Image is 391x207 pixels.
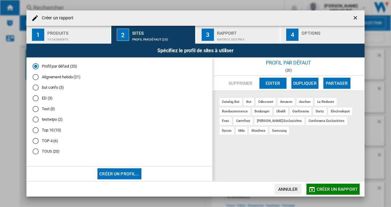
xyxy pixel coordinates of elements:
[313,107,326,115] div: darty
[328,107,352,115] div: electrodepot
[32,29,44,41] div: 1
[281,26,365,44] button: 4 Options
[33,74,206,80] md-radio-button: Alignement hebdo (21)
[219,127,234,135] div: dyson
[255,117,304,125] div: [PERSON_NAME] exclusivites
[236,127,247,135] div: mda
[244,98,254,106] div: but
[306,184,360,195] button: Créer un rapport
[202,29,214,41] div: 3
[234,117,253,125] div: carrefour
[323,78,350,89] button: Partager
[227,78,254,89] button: Supprimer
[256,98,276,106] div: cdiscount
[217,28,278,35] div: Rapport
[291,78,318,89] button: Dupliquer
[26,26,111,44] button: 1 Produits 14 segments
[111,26,196,44] button: 2 Sites Profil par défaut (20)
[33,85,206,91] md-radio-button: but confo (3)
[315,98,337,106] div: la redoute
[278,98,295,106] div: amazon
[47,28,108,35] div: Produits
[274,184,302,195] button: Annuler
[352,15,360,22] ng-md-icon: getI18NText('BUTTONS.CLOSE_DIALOG')
[33,64,206,69] md-radio-button: Profil par défaut (20)
[259,78,286,89] button: Editer
[306,117,347,125] div: conforama exclusivites
[33,138,206,144] md-radio-button: TOP 4 (6)
[249,127,268,135] div: moulinex
[33,127,206,133] md-radio-button: Top 10 (10)
[132,35,193,41] div: Profil par défaut (20)
[350,12,362,24] button: getI18NText('BUTTONS.CLOSE_DIALOG')
[117,29,129,41] div: 2
[33,117,206,123] md-radio-button: testwrpo (2)
[274,107,288,115] div: ubaldi
[26,44,365,57] div: Spécifiez le profil de sites à utiliser
[290,107,311,115] div: conforama
[212,68,365,72] div: (20)
[196,26,281,44] button: 3 Rapport Matrice des prix
[317,187,358,192] span: Créer un rapport
[33,149,206,154] md-radio-button: TOUS (20)
[252,107,272,115] div: boulanger
[217,35,278,41] div: Matrice des prix
[212,57,365,68] div: Profil par défaut
[270,127,289,135] div: samsung
[33,96,206,101] md-radio-button: ED (3)
[219,107,250,115] div: rueducommerce
[219,117,232,125] div: fnac
[39,15,74,21] h4: Créer un rapport
[132,28,193,35] div: Sites
[286,29,298,41] div: 4
[97,168,141,179] button: Créer un profil...
[33,106,206,112] md-radio-button: Test (3)
[219,98,242,106] div: catalog but
[302,28,362,35] div: Options
[297,98,313,106] div: auchan
[47,35,108,41] div: 14 segments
